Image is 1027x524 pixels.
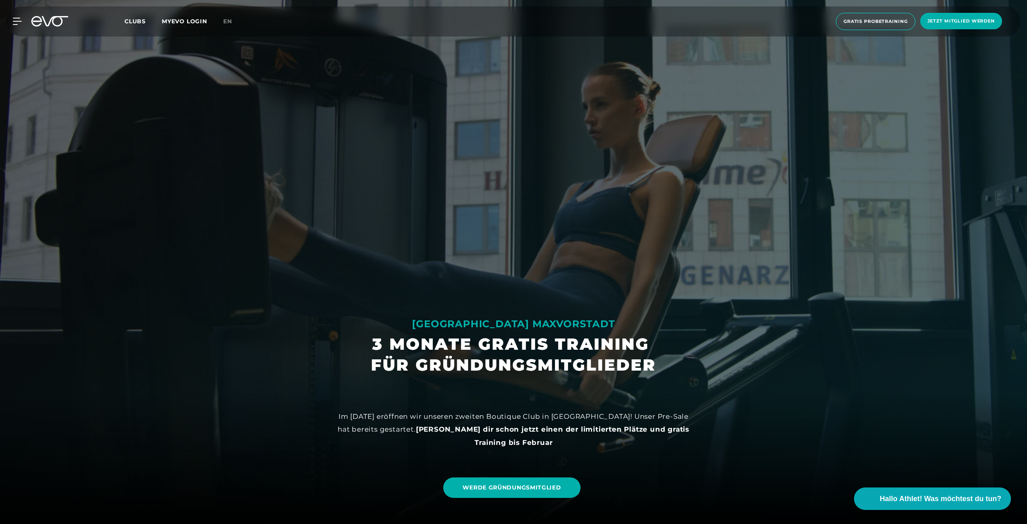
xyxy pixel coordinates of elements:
[416,425,689,446] strong: [PERSON_NAME] dir schon jetzt einen der limitierten Plätze und gratis Training bis Februar
[443,477,580,498] a: WERDE GRÜNDUNGSMITGLIED
[124,18,146,25] span: Clubs
[223,17,242,26] a: en
[927,18,995,24] span: Jetzt Mitglied werden
[162,18,207,25] a: MYEVO LOGIN
[833,13,918,30] a: Gratis Probetraining
[844,18,908,25] span: Gratis Probetraining
[333,410,694,449] div: Im [DATE] eröffnen wir unseren zweiten Boutique Club in [GEOGRAPHIC_DATA]! Unser Pre-Sale hat ber...
[371,318,656,330] div: [GEOGRAPHIC_DATA] MAXVORSTADT
[854,487,1011,510] button: Hallo Athlet! Was möchtest du tun?
[223,18,232,25] span: en
[880,493,1001,504] span: Hallo Athlet! Was möchtest du tun?
[918,13,1005,30] a: Jetzt Mitglied werden
[371,334,656,375] h1: 3 MONATE GRATIS TRAINING FÜR GRÜNDUNGSMITGLIEDER
[463,483,561,492] span: WERDE GRÜNDUNGSMITGLIED
[124,17,162,25] a: Clubs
